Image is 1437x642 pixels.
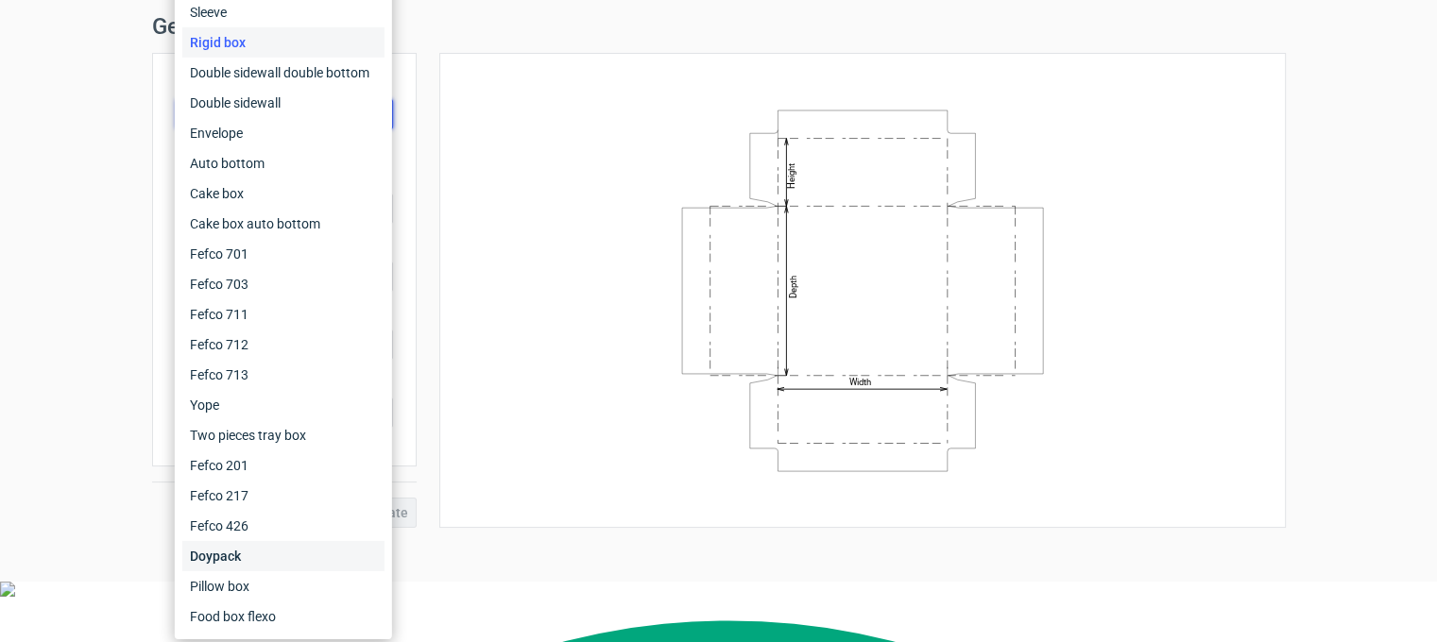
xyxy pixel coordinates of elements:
[848,377,870,387] text: Width
[182,118,385,148] div: Envelope
[182,27,385,58] div: Rigid box
[182,329,385,360] div: Fefco 712
[182,571,385,601] div: Pillow box
[182,541,385,571] div: Doypack
[182,481,385,511] div: Fefco 217
[182,239,385,269] div: Fefco 701
[182,450,385,481] div: Fefco 201
[182,58,385,88] div: Double sidewall double bottom
[182,390,385,420] div: Yope
[182,299,385,329] div: Fefco 711
[182,88,385,118] div: Double sidewall
[182,360,385,390] div: Fefco 713
[788,275,798,297] text: Depth
[182,511,385,541] div: Fefco 426
[182,178,385,209] div: Cake box
[152,15,1286,38] h1: Generate new dieline
[182,601,385,632] div: Food box flexo
[182,148,385,178] div: Auto bottom
[182,420,385,450] div: Two pieces tray box
[786,162,796,188] text: Height
[182,209,385,239] div: Cake box auto bottom
[182,269,385,299] div: Fefco 703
